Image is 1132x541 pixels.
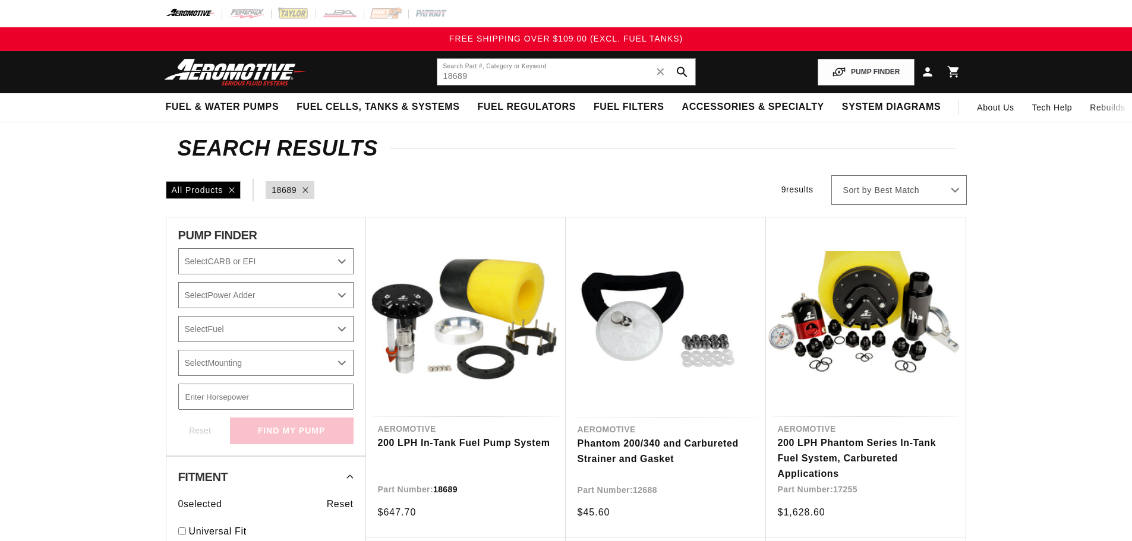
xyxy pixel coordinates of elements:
[178,229,257,241] span: PUMP FINDER
[818,59,914,86] button: PUMP FINDER
[297,101,459,113] span: Fuel Cells, Tanks & Systems
[669,59,695,85] button: search button
[161,58,310,86] img: Aeromotive
[288,93,468,121] summary: Fuel Cells, Tanks & Systems
[781,185,813,194] span: 9 results
[578,436,754,466] a: Phantom 200/340 and Carbureted Strainer and Gasket
[178,282,354,308] select: Power Adder
[166,181,241,199] div: All Products
[1090,101,1125,114] span: Rebuilds
[327,496,354,512] span: Reset
[833,93,950,121] summary: System Diagrams
[437,59,695,85] input: Search by Part Number, Category or Keyword
[585,93,673,121] summary: Fuel Filters
[178,471,228,483] span: Fitment
[178,139,955,158] h2: Search Results
[477,101,575,113] span: Fuel Regulators
[673,93,833,121] summary: Accessories & Specialty
[178,384,354,410] input: Enter Horsepower
[831,175,967,205] select: Sort by
[449,34,683,43] span: FREE SHIPPING OVER $109.00 (EXCL. FUEL TANKS)
[178,496,222,512] span: 0 selected
[655,62,666,81] span: ✕
[594,101,664,113] span: Fuel Filters
[378,435,554,451] a: 200 LPH In-Tank Fuel Pump System
[977,103,1014,112] span: About Us
[178,248,354,274] select: CARB or EFI
[157,93,288,121] summary: Fuel & Water Pumps
[189,524,354,539] a: Universal Fit
[178,350,354,376] select: Mounting
[178,316,354,342] select: Fuel
[166,101,279,113] span: Fuel & Water Pumps
[682,101,824,113] span: Accessories & Specialty
[968,93,1023,122] a: About Us
[272,184,297,197] a: 18689
[778,435,954,481] a: 200 LPH Phantom Series In-Tank Fuel System, Carbureted Applications
[843,185,872,197] span: Sort by
[468,93,584,121] summary: Fuel Regulators
[842,101,941,113] span: System Diagrams
[1032,101,1073,114] span: Tech Help
[1023,93,1081,122] summary: Tech Help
